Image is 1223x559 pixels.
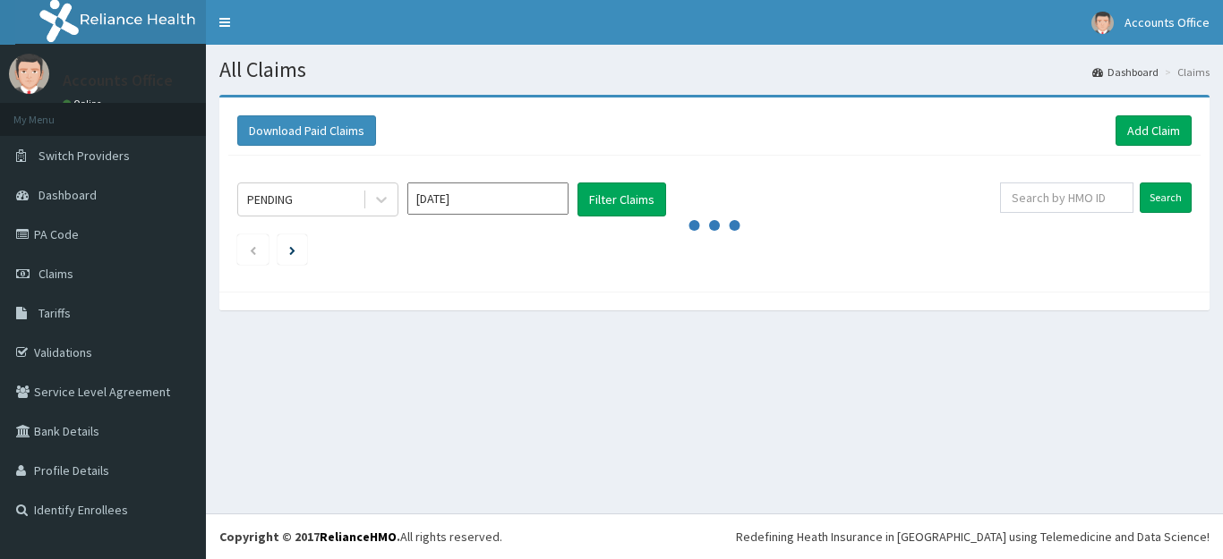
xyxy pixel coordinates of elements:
a: Next page [289,241,295,258]
div: PENDING [247,191,293,208]
a: Online [63,97,106,110]
a: RelianceHMO [320,529,397,545]
div: Redefining Heath Insurance in [GEOGRAPHIC_DATA] using Telemedicine and Data Science! [736,528,1210,546]
img: User Image [9,54,49,94]
span: Accounts Office [1125,14,1210,30]
a: Dashboard [1092,64,1159,80]
li: Claims [1160,64,1210,80]
span: Switch Providers [38,148,130,164]
svg: audio-loading [688,199,741,252]
button: Download Paid Claims [237,115,376,146]
h1: All Claims [219,58,1210,81]
input: Select Month and Year [407,182,569,215]
span: Dashboard [38,187,97,203]
span: Claims [38,266,73,282]
a: Add Claim [1116,115,1192,146]
input: Search by HMO ID [1000,182,1133,213]
img: User Image [1091,12,1114,34]
button: Filter Claims [577,182,666,216]
strong: Copyright © 2017 . [219,529,400,545]
span: Tariffs [38,305,71,321]
input: Search [1140,182,1192,213]
footer: All rights reserved. [206,513,1223,559]
p: Accounts Office [63,72,173,89]
a: Previous page [249,241,257,258]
